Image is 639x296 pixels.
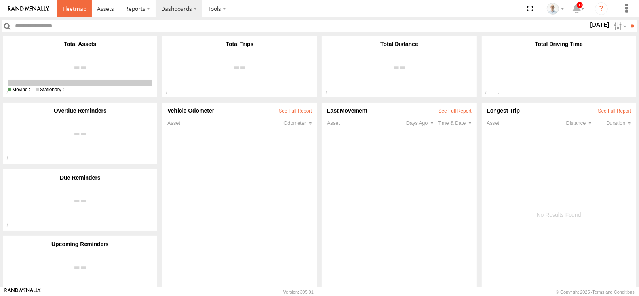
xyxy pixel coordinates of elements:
div: Upcoming Reminders [8,241,152,247]
div: Total Distance [327,41,472,47]
div: Total completed Trips within the selected period [162,89,179,97]
div: Asset [327,120,406,126]
a: View Trips [167,47,312,78]
div: Last Movement [327,107,472,114]
div: Click to Sort [406,120,438,126]
div: Overdue Reminders [8,107,152,114]
div: Total Driving Time [487,41,631,47]
label: [DATE] [589,20,611,29]
div: Total number of due reminder notifications generated from your asset reminders [3,222,20,231]
div: Due Reminders [8,174,152,181]
div: Total Trips [167,41,312,47]
div: Total Active/Deployed Assets [3,89,20,97]
div: Total distance travelled by assets [322,89,339,97]
div: Total Assets [8,41,152,47]
a: View Due Reminders [8,181,152,226]
div: Kurt Byers [544,3,567,15]
a: View Overdue Reminders [8,114,152,159]
i: ? [595,2,608,15]
a: View Trips [8,47,152,78]
div: Click to Sort [284,120,312,126]
div: Click to Sort [552,120,591,126]
a: Visit our Website [4,288,41,296]
div: Total driving time by Assets [482,89,499,97]
div: Click to Sort [591,120,631,126]
div: Longest Trip [487,107,631,114]
a: View Upcoming Reminders [8,247,152,292]
a: View Trips [327,47,472,78]
img: rand-logo.svg [8,6,49,11]
div: © Copyright 2025 - [556,290,635,294]
div: Version: 305.01 [283,290,314,294]
a: Terms and Conditions [593,290,635,294]
label: Search Filter Options [611,20,628,32]
div: Total number of overdue notifications generated from your asset reminders [3,155,20,164]
div: Vehicle Odometer [167,107,312,114]
div: Asset [487,120,552,126]
div: Click to Sort [438,120,472,126]
div: Asset [167,120,283,126]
